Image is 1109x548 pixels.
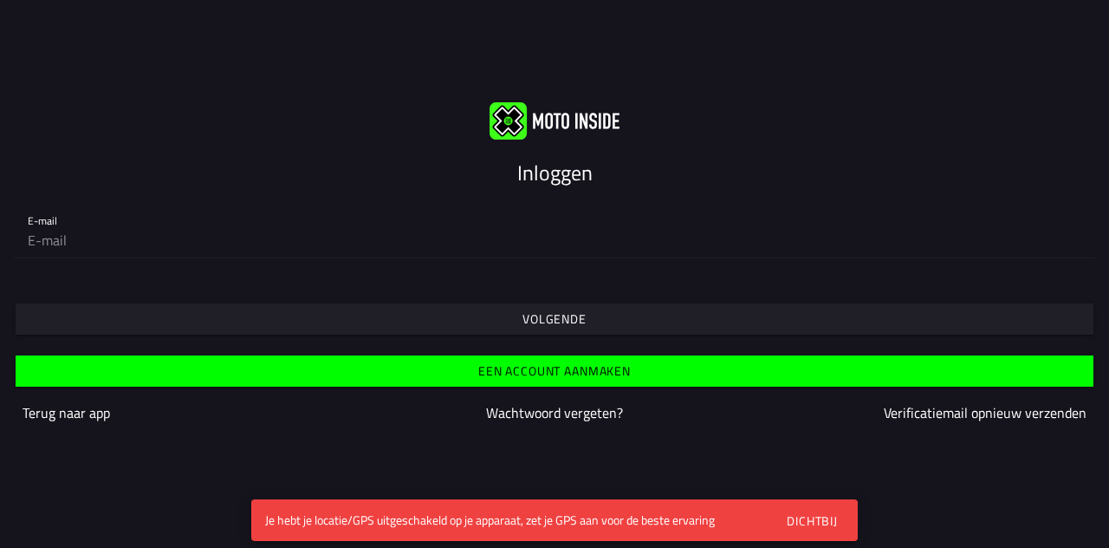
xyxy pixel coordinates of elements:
[486,402,623,423] a: Wachtwoord vergeten?
[522,310,587,328] font: Volgende
[478,362,631,380] font: Een account aanmaken
[517,157,593,188] font: Inloggen
[23,402,110,423] a: Terug naar app
[28,223,1081,258] input: E-mail
[884,402,1086,423] a: Verificatiemail opnieuw verzenden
